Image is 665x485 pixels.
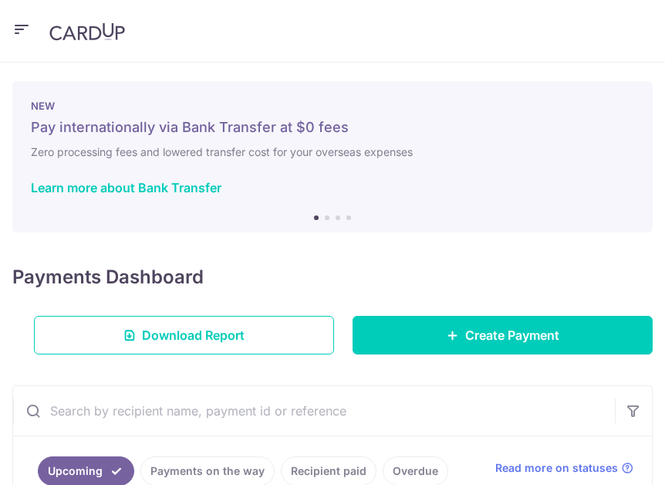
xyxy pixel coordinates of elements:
span: Create Payment [465,326,559,344]
p: NEW [31,100,634,112]
a: Download Report [34,316,334,354]
img: CardUp [49,22,125,41]
a: Learn more about Bank Transfer [31,180,221,195]
h6: Zero processing fees and lowered transfer cost for your overseas expenses [31,143,634,161]
a: Create Payment [353,316,653,354]
span: Download Report [142,326,245,344]
input: Search by recipient name, payment id or reference [13,386,615,436]
a: Read more on statuses [495,460,633,476]
h5: Pay internationally via Bank Transfer at $0 fees [31,118,634,137]
span: Read more on statuses [495,460,618,476]
h4: Payments Dashboard [12,263,204,291]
